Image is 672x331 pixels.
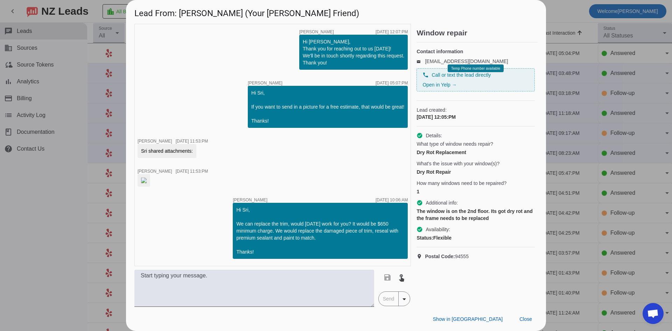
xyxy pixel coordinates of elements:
div: [DATE] 11:53:PM [176,169,208,173]
span: [PERSON_NAME] [138,169,172,174]
span: How many windows need to be repaired? [416,180,506,187]
a: Open in Yelp → [422,82,456,88]
span: 94555 [425,253,469,260]
strong: Status: [416,235,433,241]
div: Sri shared attachments: [141,147,193,154]
div: Dry Rot Replacement [416,149,535,156]
div: Dry Rot Repair [416,168,535,175]
h4: Contact information [416,48,535,55]
div: [DATE] 11:53:PM [176,139,208,143]
mat-icon: check_circle [416,132,423,139]
span: Close [519,316,532,322]
span: Lead created: [416,106,535,113]
span: [PERSON_NAME] [233,198,267,202]
span: Temp Phone number available [451,67,500,70]
mat-icon: touch_app [397,273,406,282]
span: What's the issue with your window(s)? [416,160,499,167]
div: Hi [PERSON_NAME], Thank you for reaching out to us [DATE]! We'll be in touch shortly regarding th... [303,38,404,66]
img: 6dn2dwNgP6AJvEBF-AqMLg [141,178,147,183]
div: 1 [416,188,535,195]
div: [DATE] 12:05:PM [416,113,535,120]
mat-icon: arrow_drop_down [400,295,408,303]
span: Details: [426,132,442,139]
div: [DATE] 05:07:PM [376,81,408,85]
mat-icon: email [416,60,425,63]
span: [PERSON_NAME] [299,30,334,34]
div: [DATE] 10:06:AM [376,198,408,202]
span: Additional info: [426,199,458,206]
div: Hi Sri, We can replace the trim, would [DATE] work for you? It would be $650 minimum charge. We w... [236,206,404,255]
div: Flexible [416,234,535,241]
span: What type of window needs repair? [416,140,493,147]
div: The window is on the 2nd floor. Its got dry rot and the frame needs to be replaced [416,208,535,222]
span: Availability: [426,226,450,233]
strong: Postal Code: [425,254,455,259]
span: Show in [GEOGRAPHIC_DATA] [433,316,503,322]
div: Hi Sri, If you want to send in a picture for a free estimate, that would be great! Thanks! [251,89,404,124]
button: Show in [GEOGRAPHIC_DATA] [427,313,508,325]
mat-icon: check_circle [416,200,423,206]
mat-icon: check_circle [416,226,423,233]
mat-icon: location_on [416,254,425,259]
span: [PERSON_NAME] [138,139,172,144]
button: Close [514,313,538,325]
h2: Window repair [416,29,538,36]
a: [EMAIL_ADDRESS][DOMAIN_NAME] [425,58,508,64]
span: Call or text the lead directly [432,71,491,78]
div: [DATE] 12:07:PM [376,30,408,34]
mat-icon: phone [422,72,429,78]
div: Open chat [643,303,664,324]
span: [PERSON_NAME] [248,81,282,85]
